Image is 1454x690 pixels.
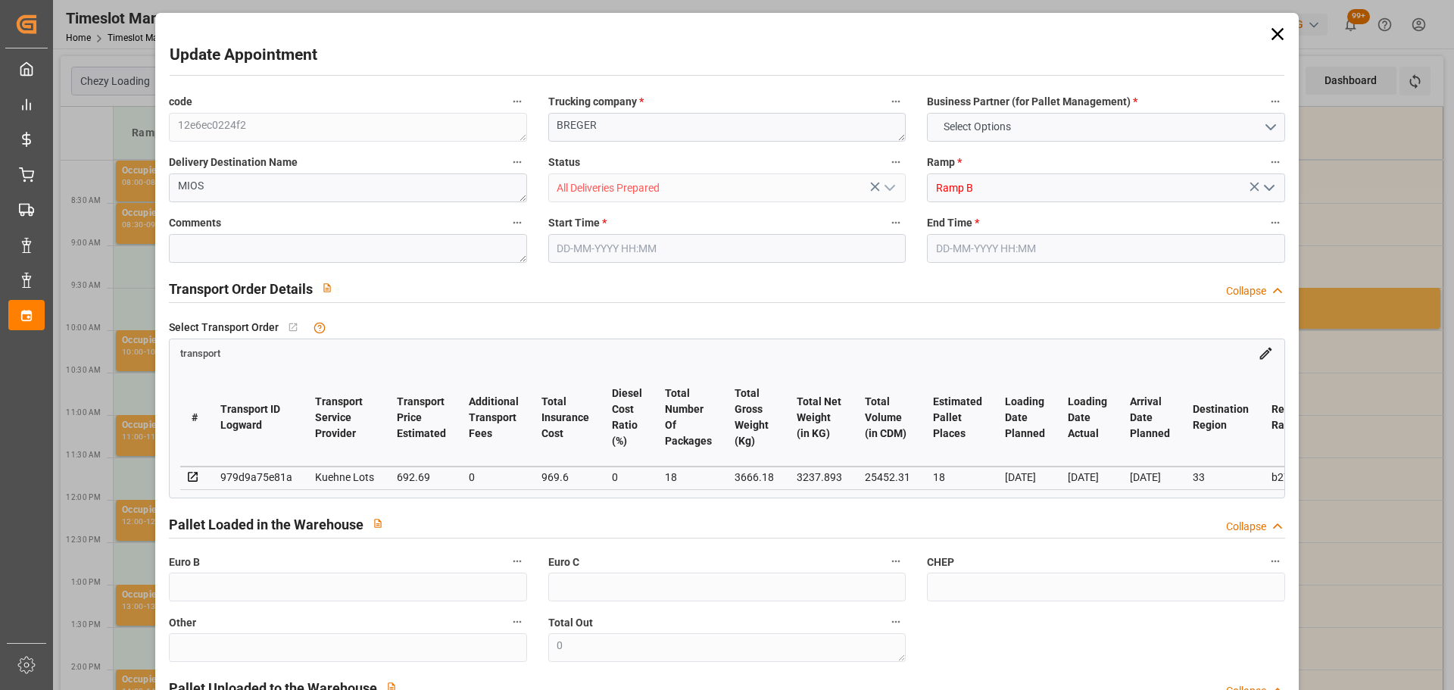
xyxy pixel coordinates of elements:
[180,346,220,358] a: transport
[886,213,906,233] button: Start Time *
[723,369,785,467] th: Total Gross Weight (Kg)
[612,468,642,486] div: 0
[209,369,304,467] th: Transport ID Logward
[507,152,527,172] button: Delivery Destination Name
[507,551,527,571] button: Euro B
[927,94,1137,110] span: Business Partner (for Pallet Management)
[548,155,580,170] span: Status
[1193,468,1249,486] div: 33
[994,369,1056,467] th: Loading Date Planned
[1119,369,1181,467] th: Arrival Date Planned
[1260,369,1356,467] th: Recommended Rate Code
[548,234,906,263] input: DD-MM-YYYY HH:MM
[1056,369,1119,467] th: Loading Date Actual
[507,213,527,233] button: Comments
[169,173,526,202] textarea: MIOS
[548,113,906,142] textarea: BREGER
[169,113,526,142] textarea: 12e6ec0224f2
[665,468,712,486] div: 18
[1181,369,1260,467] th: Destination Region
[886,612,906,632] button: Total Out
[1271,468,1344,486] div: b2769227053f
[927,173,1284,202] input: Type to search/select
[1130,468,1170,486] div: [DATE]
[1068,468,1107,486] div: [DATE]
[933,468,982,486] div: 18
[1226,519,1266,535] div: Collapse
[169,514,363,535] h2: Pallet Loaded in the Warehouse
[169,94,192,110] span: code
[548,633,906,662] textarea: 0
[1265,551,1285,571] button: CHEP
[735,468,774,486] div: 3666.18
[457,369,530,467] th: Additional Transport Fees
[180,369,209,467] th: #
[1265,92,1285,111] button: Business Partner (for Pallet Management) *
[180,348,220,359] span: transport
[541,468,589,486] div: 969.6
[507,612,527,632] button: Other
[220,468,292,486] div: 979d9a75e81a
[785,369,853,467] th: Total Net Weight (in KG)
[853,369,922,467] th: Total Volume (in CDM)
[548,554,579,570] span: Euro C
[315,468,374,486] div: Kuehne Lots
[170,43,317,67] h2: Update Appointment
[304,369,385,467] th: Transport Service Provider
[507,92,527,111] button: code
[169,320,279,336] span: Select Transport Order
[548,615,593,631] span: Total Out
[548,173,906,202] input: Type to search/select
[601,369,654,467] th: Diesel Cost Ratio (%)
[797,468,842,486] div: 3237.893
[1226,283,1266,299] div: Collapse
[1265,213,1285,233] button: End Time *
[530,369,601,467] th: Total Insurance Cost
[1005,468,1045,486] div: [DATE]
[363,509,392,538] button: View description
[169,215,221,231] span: Comments
[169,279,313,299] h2: Transport Order Details
[469,468,519,486] div: 0
[169,155,298,170] span: Delivery Destination Name
[548,94,644,110] span: Trucking company
[313,273,342,302] button: View description
[936,119,1019,135] span: Select Options
[886,152,906,172] button: Status
[927,113,1284,142] button: open menu
[927,554,954,570] span: CHEP
[1256,176,1279,200] button: open menu
[927,155,962,170] span: Ramp
[169,615,196,631] span: Other
[169,554,200,570] span: Euro B
[397,468,446,486] div: 692.69
[927,234,1284,263] input: DD-MM-YYYY HH:MM
[548,215,607,231] span: Start Time
[886,551,906,571] button: Euro C
[886,92,906,111] button: Trucking company *
[865,468,910,486] div: 25452.31
[922,369,994,467] th: Estimated Pallet Places
[927,215,979,231] span: End Time
[1265,152,1285,172] button: Ramp *
[385,369,457,467] th: Transport Price Estimated
[878,176,900,200] button: open menu
[654,369,723,467] th: Total Number Of Packages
